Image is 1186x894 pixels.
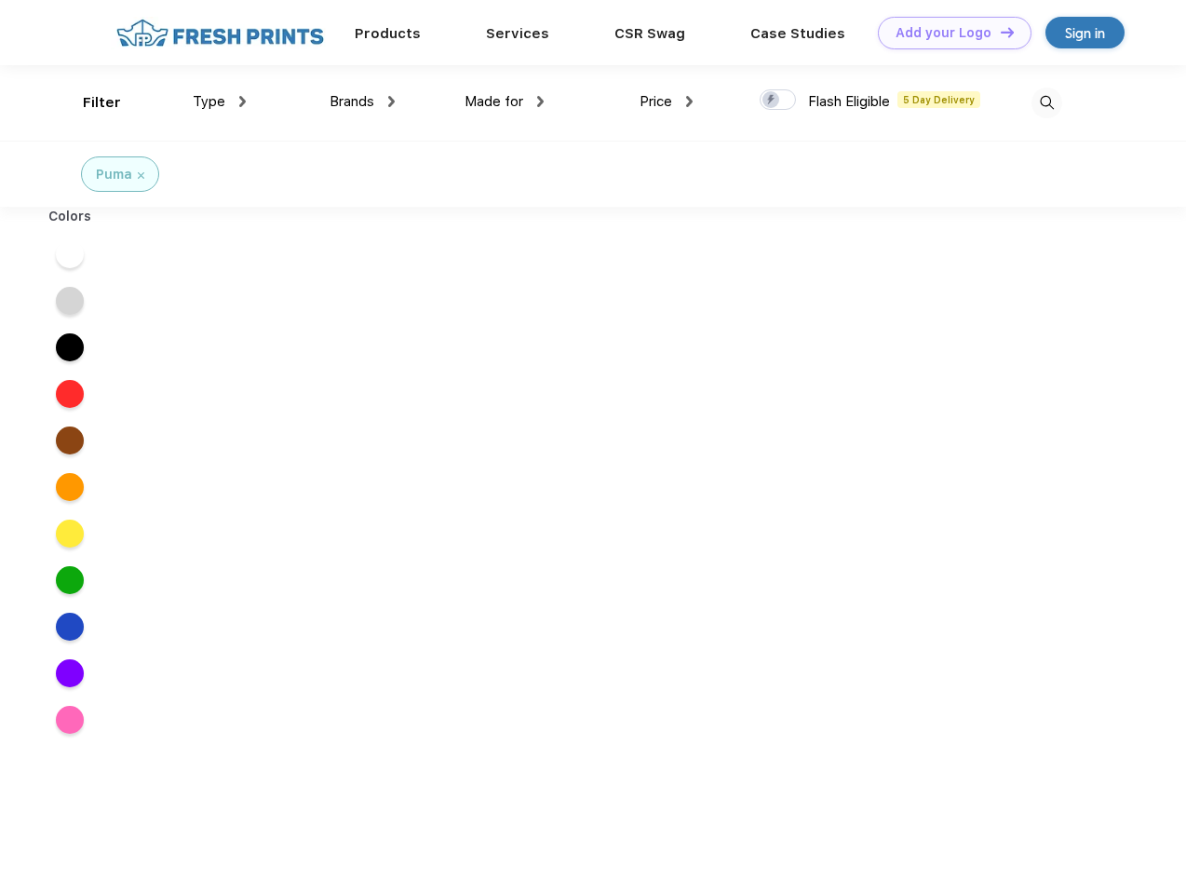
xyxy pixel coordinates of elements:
[96,165,132,184] div: Puma
[897,91,980,108] span: 5 Day Delivery
[808,93,890,110] span: Flash Eligible
[537,96,544,107] img: dropdown.png
[138,172,144,179] img: filter_cancel.svg
[388,96,395,107] img: dropdown.png
[686,96,693,107] img: dropdown.png
[1001,27,1014,37] img: DT
[1031,88,1062,118] img: desktop_search.svg
[34,207,106,226] div: Colors
[1065,22,1105,44] div: Sign in
[486,25,549,42] a: Services
[111,17,330,49] img: fo%20logo%202.webp
[193,93,225,110] span: Type
[614,25,685,42] a: CSR Swag
[896,25,991,41] div: Add your Logo
[330,93,374,110] span: Brands
[355,25,421,42] a: Products
[239,96,246,107] img: dropdown.png
[1045,17,1125,48] a: Sign in
[640,93,672,110] span: Price
[465,93,523,110] span: Made for
[83,92,121,114] div: Filter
